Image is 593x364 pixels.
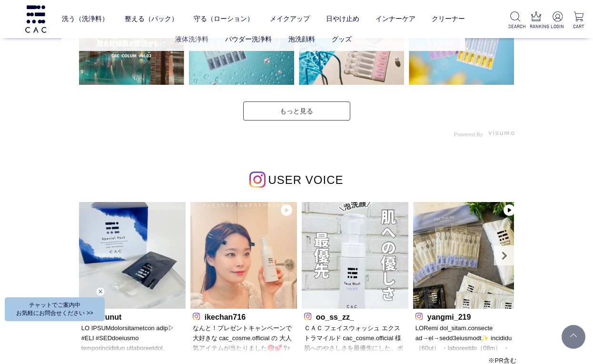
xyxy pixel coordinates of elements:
a: 守る（ローション） [194,7,254,30]
img: Photo by oo_ss_zz_ [302,202,408,309]
p: kurunut [81,311,183,321]
p: CART [572,23,585,30]
a: インナーケア [376,7,415,30]
img: インスタグラムのロゴ [249,172,266,188]
a: RANKING [530,11,544,30]
p: LO IPSUMdolorsitametcon adip▷ #ELI #SEDdoeiusmo temporincididun utlaboreetdol、MAGnaaliqu enimadmi... [81,324,183,354]
span: Powered By [454,131,483,137]
a: 整える（パック） [125,7,178,30]
a: グッズ [332,35,352,43]
a: LOGIN [551,11,564,30]
a: もっと見る [243,101,350,121]
a: クリーナー [432,7,465,30]
p: LORemi dol_sitam.consecte ad→el→sedd3eiusmodt✨ incididu（60ut） ・laboreetdo（08m） ・aliquaen（50a） ・mi... [415,324,517,354]
p: yangmi_219 [415,311,517,321]
span: ※PR含む [488,357,516,364]
a: SEARCH [508,11,522,30]
img: Photo by ikechan716 [190,202,297,309]
a: 液体洗浄料 [175,35,208,43]
p: LOGIN [551,23,564,30]
img: Photo by kurunut [79,202,186,309]
a: Next [494,245,514,265]
a: CART [572,11,585,30]
p: SEARCH [508,23,522,30]
img: Photo by yangmi_219 [413,202,520,309]
a: 洗う（洗浄料） [62,7,109,30]
a: 泡洗顔料 [288,35,315,43]
p: なんと！プレゼントキャンペーンで 大好きな cac_cosme.official の 大人気アイテムが当たりました🎯💕 ﾜｧ───ヽ(*ﾟ∀ﾟ*)ﾉ───ｲ 早速つかってみたけど LDK評価 第... [193,324,295,354]
p: oo_ss_zz_ [304,311,406,321]
p: ＣＡＣ フェイスウォッシュ エクストラマイルド cac_cosme.official 様 肌へのやさしさを最優先にした、ポンプ式泡洗顔料。 洗浄料をつくるために使用される界面活性剤には、 100... [304,324,406,354]
p: RANKING [530,23,544,30]
a: パウダー洗浄料 [225,35,272,43]
p: ikechan716 [193,311,295,321]
span: USER VOICE [268,173,343,186]
a: 日やけ止め [326,7,359,30]
img: visumo [488,130,514,135]
img: logo [24,5,48,32]
a: メイクアップ [270,7,310,30]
